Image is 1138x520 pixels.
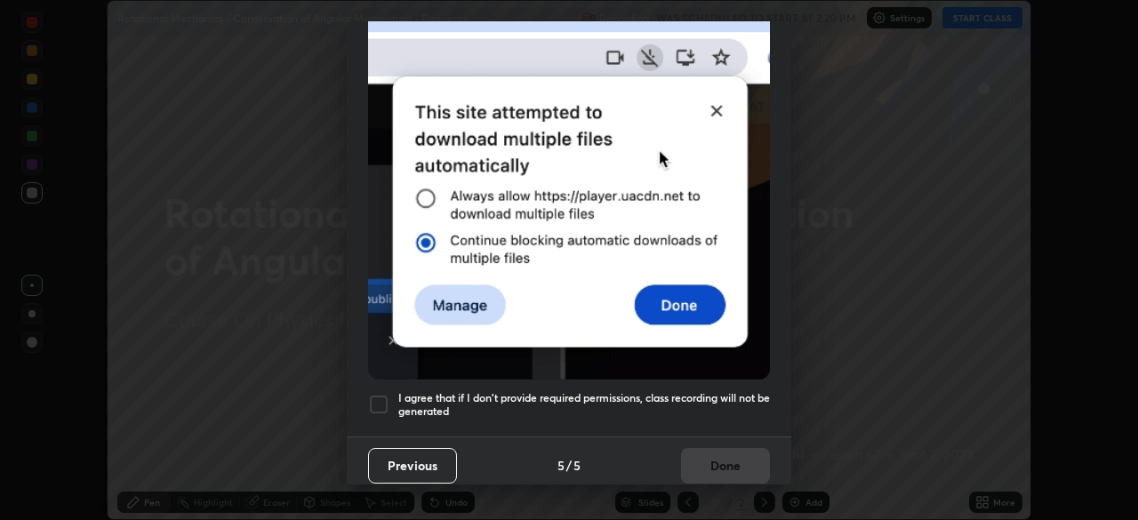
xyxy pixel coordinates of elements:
h5: I agree that if I don't provide required permissions, class recording will not be generated [398,391,770,419]
button: Previous [368,448,457,484]
h4: 5 [573,456,581,475]
h4: 5 [557,456,565,475]
h4: / [566,456,572,475]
